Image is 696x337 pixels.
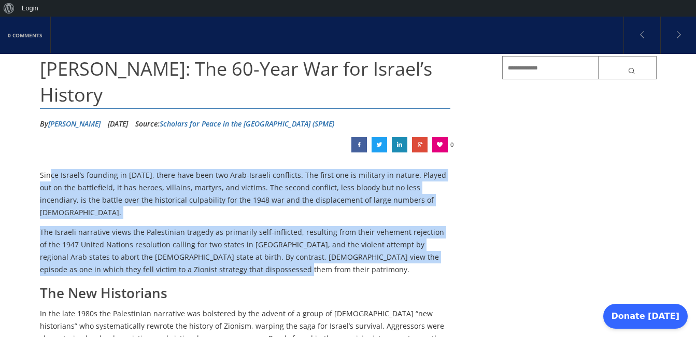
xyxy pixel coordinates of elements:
[48,119,101,129] a: [PERSON_NAME]
[412,137,428,152] a: Efraim Karsh: The 60-Year War for Israel’s History
[40,284,451,302] h3: The New Historians
[40,116,101,132] li: By
[450,137,453,152] span: 0
[160,119,334,129] a: Scholars for Peace in the [GEOGRAPHIC_DATA] (SPME)
[372,137,387,152] a: Efraim Karsh: The 60-Year War for Israel’s History
[392,137,407,152] a: Efraim Karsh: The 60-Year War for Israel’s History
[40,56,432,107] span: [PERSON_NAME]: The 60-Year War for Israel’s History
[40,226,451,275] p: The Israeli narrative views the Palestinian tragedy as primarily self-inflicted, resulting from t...
[135,116,334,132] div: Source:
[351,137,367,152] a: Efraim Karsh: The 60-Year War for Israel’s History
[108,116,128,132] li: [DATE]
[40,169,451,218] p: Since Israel’s founding in [DATE], there have been two Arab-Israeli conflicts. The first one is m...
